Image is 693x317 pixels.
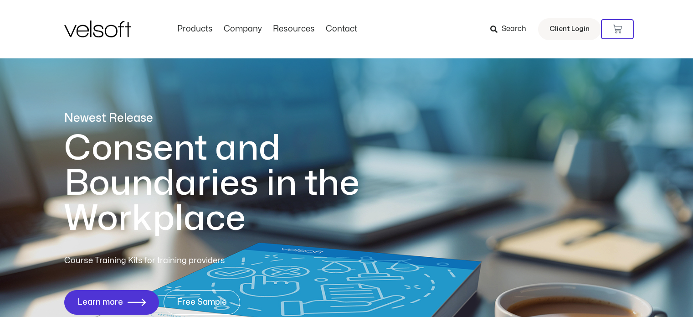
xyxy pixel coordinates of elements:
[538,18,601,40] a: Client Login
[267,24,320,34] a: ResourcesMenu Toggle
[64,131,397,236] h1: Consent and Boundaries in the Workplace
[218,24,267,34] a: CompanyMenu Toggle
[172,24,218,34] a: ProductsMenu Toggle
[320,24,363,34] a: ContactMenu Toggle
[64,290,159,315] a: Learn more
[177,298,227,307] span: Free Sample
[164,290,240,315] a: Free Sample
[64,21,131,37] img: Velsoft Training Materials
[64,255,291,267] p: Course Training Kits for training providers
[172,24,363,34] nav: Menu
[502,23,526,35] span: Search
[77,298,123,307] span: Learn more
[64,110,397,126] p: Newest Release
[549,23,590,35] span: Client Login
[490,21,533,37] a: Search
